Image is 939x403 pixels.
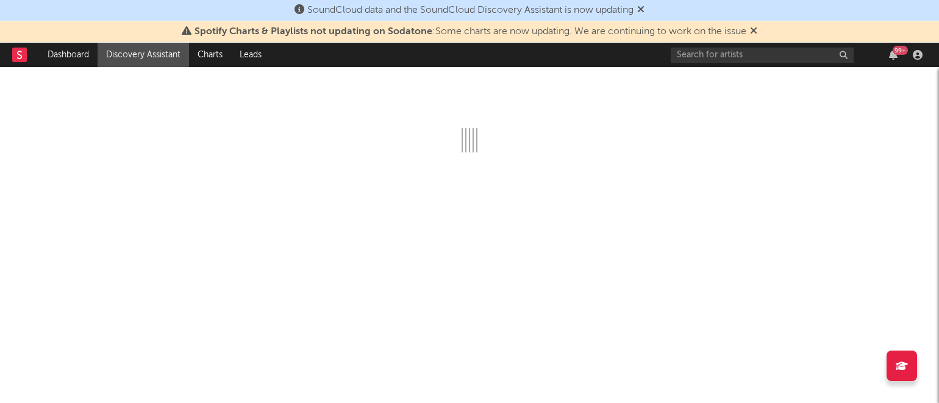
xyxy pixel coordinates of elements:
[195,27,746,37] span: : Some charts are now updating. We are continuing to work on the issue
[307,5,634,15] span: SoundCloud data and the SoundCloud Discovery Assistant is now updating
[98,43,189,67] a: Discovery Assistant
[231,43,270,67] a: Leads
[195,27,432,37] span: Spotify Charts & Playlists not updating on Sodatone
[671,48,854,63] input: Search for artists
[39,43,98,67] a: Dashboard
[189,43,231,67] a: Charts
[893,46,908,55] div: 99 +
[750,27,757,37] span: Dismiss
[637,5,644,15] span: Dismiss
[889,50,898,60] button: 99+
